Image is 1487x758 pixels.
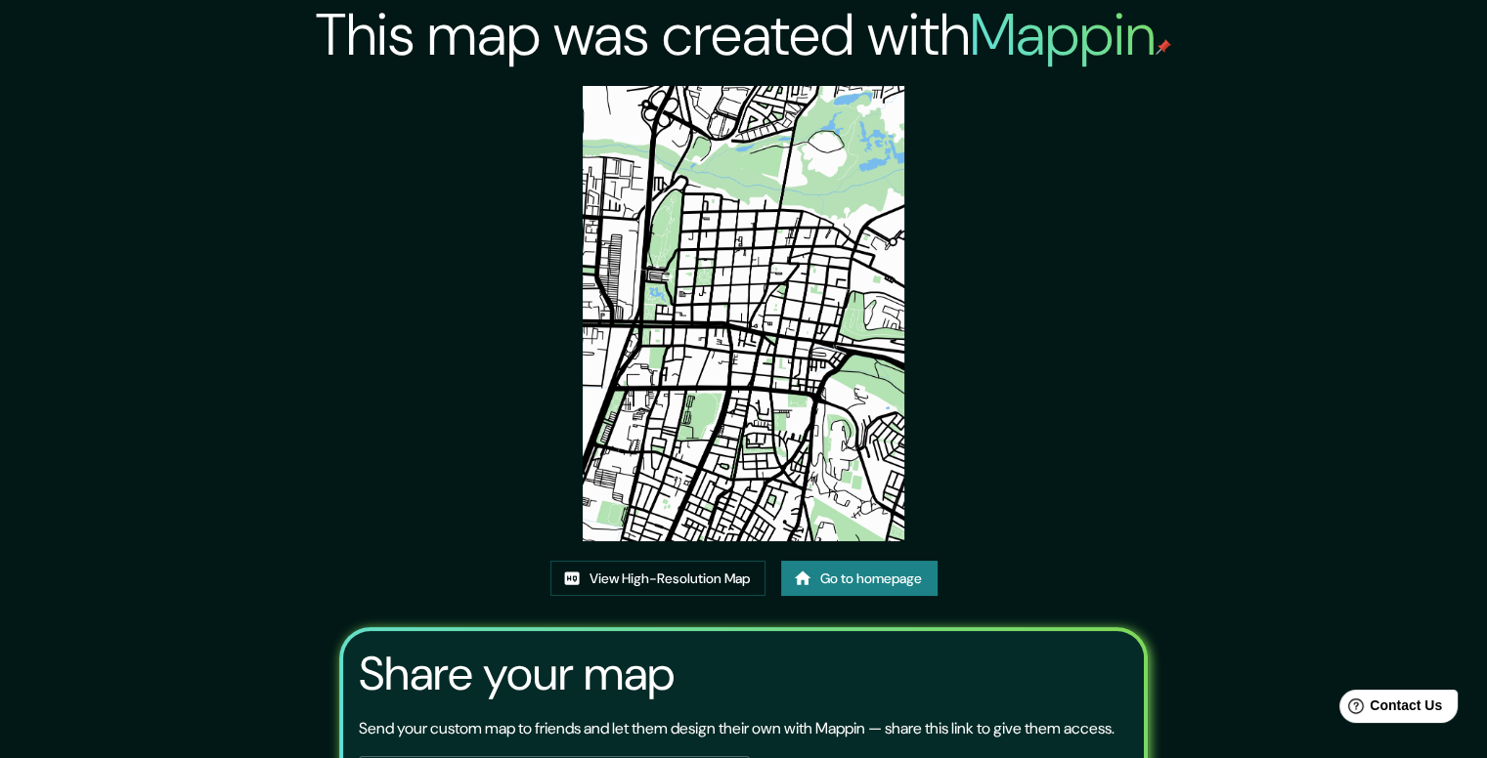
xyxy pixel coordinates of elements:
p: Send your custom map to friends and let them design their own with Mappin — share this link to gi... [359,717,1115,740]
a: Go to homepage [781,561,938,597]
iframe: Help widget launcher [1313,682,1465,737]
img: mappin-pin [1156,39,1171,55]
h3: Share your map [359,647,675,701]
a: View High-Resolution Map [550,561,765,597]
img: created-map [583,86,904,541]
